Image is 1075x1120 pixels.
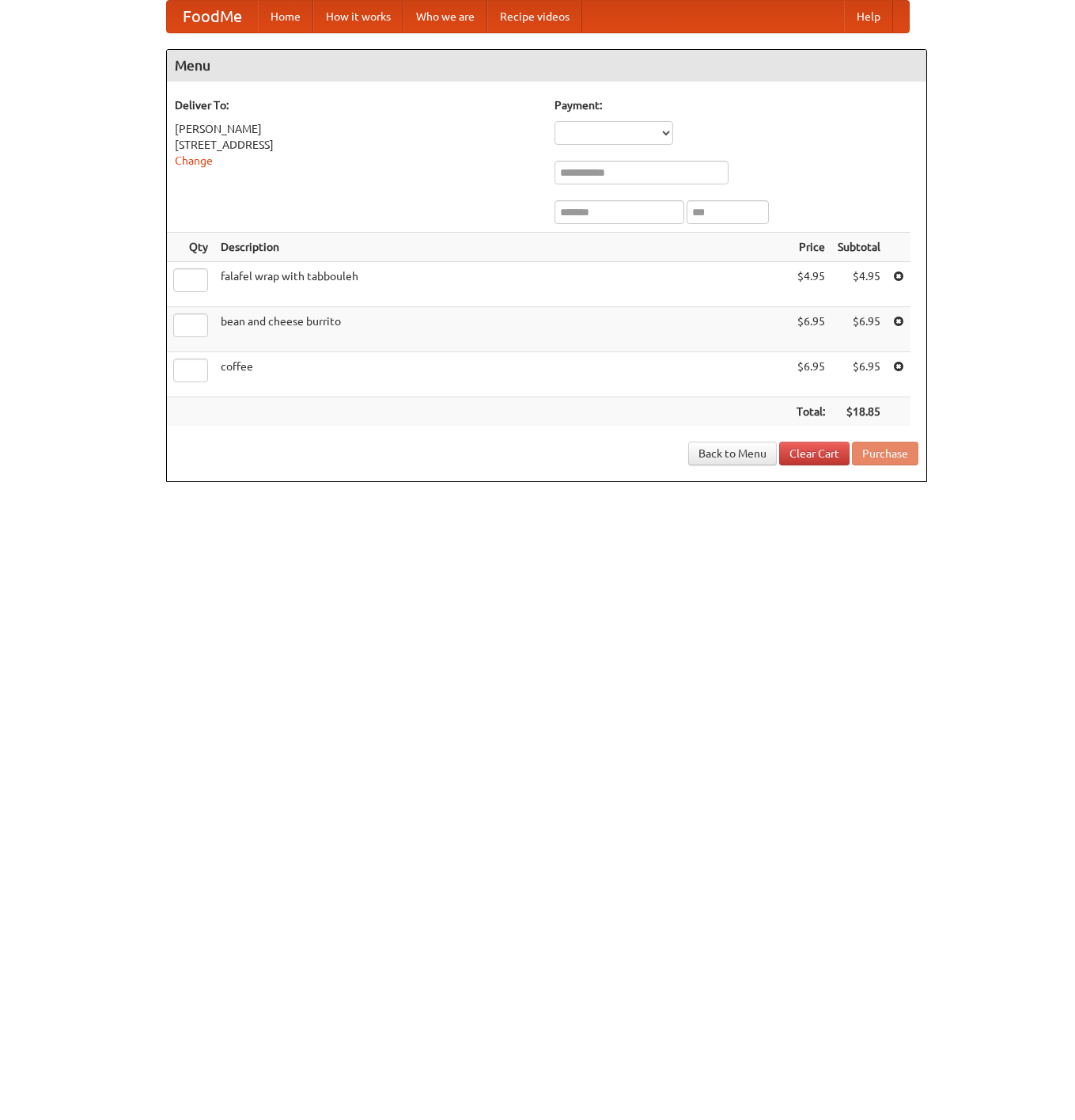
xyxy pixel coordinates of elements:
[214,262,790,307] td: falafel wrap with tabbouleh
[831,233,887,262] th: Subtotal
[790,307,831,352] td: $6.95
[214,307,790,352] td: bean and cheese burrito
[167,233,214,262] th: Qty
[175,121,539,137] div: [PERSON_NAME]
[790,233,831,262] th: Price
[313,1,403,32] a: How it works
[167,1,258,32] a: FoodMe
[844,1,893,32] a: Help
[175,137,539,153] div: [STREET_ADDRESS]
[688,442,777,465] a: Back to Menu
[790,352,831,397] td: $6.95
[831,262,887,307] td: $4.95
[779,442,850,465] a: Clear Cart
[403,1,487,32] a: Who we are
[555,97,918,113] h5: Payment:
[790,397,831,427] th: Total:
[214,352,790,397] td: coffee
[831,307,887,352] td: $6.95
[175,154,213,167] a: Change
[167,50,926,82] h4: Menu
[175,97,539,113] h5: Deliver To:
[831,397,887,427] th: $18.85
[487,1,582,32] a: Recipe videos
[790,262,831,307] td: $4.95
[214,233,790,262] th: Description
[831,352,887,397] td: $6.95
[852,442,918,465] button: Purchase
[258,1,313,32] a: Home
